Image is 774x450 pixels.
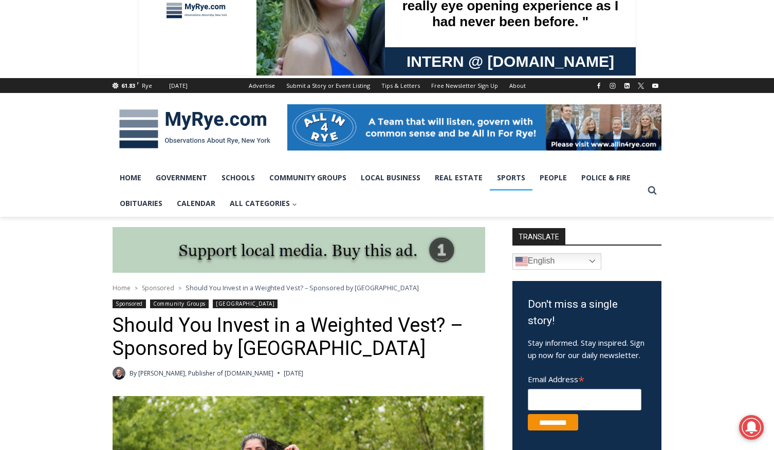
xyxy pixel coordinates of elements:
label: Email Address [528,369,641,387]
a: Sponsored [113,299,146,308]
a: Community Groups [150,299,208,308]
span: Open Tues. - Sun. [PHONE_NUMBER] [3,106,101,145]
span: F [137,80,139,86]
a: Facebook [593,80,605,92]
a: Schools [214,165,262,191]
a: Home [113,165,149,191]
a: Instagram [606,80,619,92]
span: Intern @ [DOMAIN_NAME] [269,102,476,125]
a: Tips & Letters [376,78,426,93]
img: All in for Rye [287,104,661,151]
a: Free Newsletter Sign Up [426,78,504,93]
a: [GEOGRAPHIC_DATA] [213,299,278,308]
span: > [178,285,181,292]
nav: Secondary Navigation [243,78,531,93]
a: YouTube [649,80,661,92]
a: Home [113,284,131,292]
a: Government [149,165,214,191]
img: MyRye.com [113,102,277,156]
a: Author image [113,367,125,380]
span: Should You Invest in a Weighted Vest? – Sponsored by [GEOGRAPHIC_DATA] [186,283,419,292]
h1: Should You Invest in a Weighted Vest? – Sponsored by [GEOGRAPHIC_DATA] [113,314,485,361]
a: Obituaries [113,191,170,216]
a: English [512,253,601,270]
a: People [532,165,574,191]
span: 61.83 [121,82,135,89]
div: "the precise, almost orchestrated movements of cutting and assembling sushi and [PERSON_NAME] mak... [105,64,146,123]
a: X [635,80,647,92]
a: Advertise [243,78,281,93]
div: [DATE] [169,81,188,90]
span: By [130,368,137,378]
p: Stay informed. Stay inspired. Sign up now for our daily newsletter. [528,336,646,361]
strong: TRANSLATE [512,228,565,245]
a: Calendar [170,191,223,216]
a: Open Tues. - Sun. [PHONE_NUMBER] [1,103,103,128]
a: Police & Fire [574,165,638,191]
a: Real Estate [428,165,490,191]
img: support local media, buy this ad [113,227,485,273]
a: Sports [490,165,532,191]
button: Child menu of All Categories [223,191,304,216]
div: Rye [142,81,152,90]
nav: Breadcrumbs [113,283,485,293]
nav: Primary Navigation [113,165,643,217]
img: en [515,255,528,268]
div: "[PERSON_NAME] and I covered the [DATE] Parade, which was a really eye opening experience as I ha... [260,1,486,100]
span: > [135,285,138,292]
a: About [504,78,531,93]
button: View Search Form [643,181,661,200]
a: Intern @ [DOMAIN_NAME] [247,100,498,128]
a: Submit a Story or Event Listing [281,78,376,93]
a: Local Business [354,165,428,191]
a: Sponsored [142,284,174,292]
a: [PERSON_NAME], Publisher of [DOMAIN_NAME] [138,369,273,378]
a: Community Groups [262,165,354,191]
h3: Don't miss a single story! [528,296,646,329]
time: [DATE] [284,368,303,378]
a: Linkedin [621,80,633,92]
